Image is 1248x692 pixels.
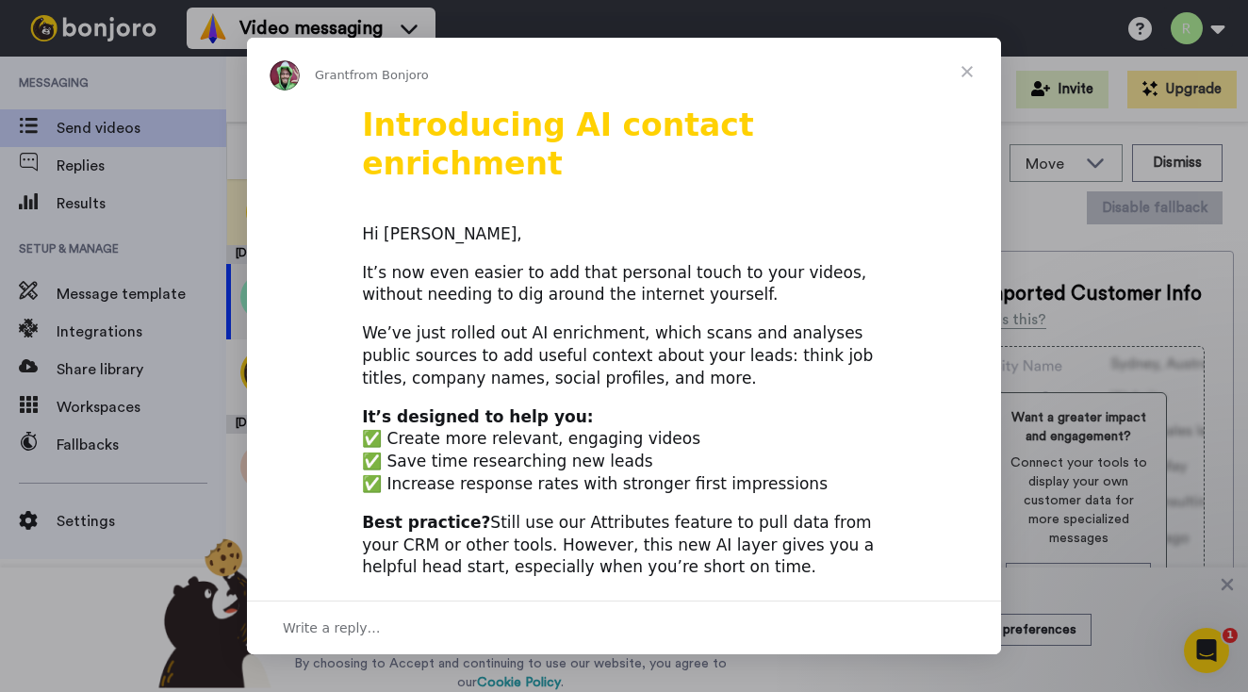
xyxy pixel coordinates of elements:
span: from Bonjoro [350,68,429,82]
b: Best practice? [362,513,490,532]
div: We’ve just rolled out AI enrichment, which scans and analyses public sources to add useful contex... [362,322,886,389]
div: Hi [PERSON_NAME], [362,223,886,246]
b: It’s designed to help you: [362,407,593,426]
span: Write a reply… [283,616,381,640]
span: Close [933,38,1001,106]
span: Grant [315,68,350,82]
b: Introducing AI contact enrichment [362,107,754,182]
div: ✅ Create more relevant, engaging videos ✅ Save time researching new leads ✅ Increase response rat... [362,406,886,496]
div: Still use our Attributes feature to pull data from your CRM or other tools. However, this new AI ... [362,512,886,579]
img: Profile image for Grant [270,60,300,91]
div: Open conversation and reply [247,601,1001,654]
div: It’s now even easier to add that personal touch to your videos, without needing to dig around the... [362,262,886,307]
